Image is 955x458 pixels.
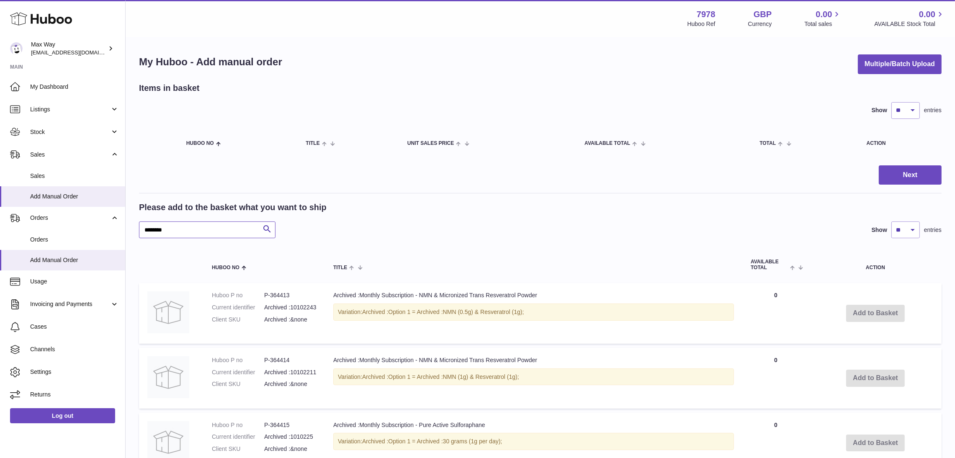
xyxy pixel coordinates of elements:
div: Variation: [333,433,734,450]
span: Archived :Option 1 = Archived :30 grams (1g per day); [362,438,502,445]
span: entries [924,106,942,114]
span: Huboo no [186,141,214,146]
span: Orders [30,214,110,222]
dd: P-364415 [264,421,317,429]
strong: 7978 [697,9,716,20]
h2: Please add to the basket what you want to ship [139,202,327,213]
span: entries [924,226,942,234]
span: Archived :Option 1 = Archived :NMN (1g) & Resveratrol (1g); [362,373,519,380]
h2: Items in basket [139,82,200,94]
span: Stock [30,128,110,136]
td: Archived :Monthly Subscription - NMN & Micronized Trans Resveratrol Powder [325,283,742,344]
dt: Huboo P no [212,356,264,364]
dt: Client SKU [212,445,264,453]
span: AVAILABLE Total [751,259,788,270]
dd: Archived :&none [264,445,317,453]
dt: Client SKU [212,380,264,388]
span: Unit Sales Price [407,141,454,146]
td: 0 [742,283,809,344]
span: [EMAIL_ADDRESS][DOMAIN_NAME] [31,49,123,56]
a: 0.00 AVAILABLE Stock Total [874,9,945,28]
span: Huboo no [212,265,239,270]
div: Action [867,141,933,146]
dd: Archived :&none [264,380,317,388]
span: 0.00 [816,9,832,20]
span: Total sales [804,20,842,28]
dd: Archived :&none [264,316,317,324]
span: Sales [30,172,119,180]
div: Variation: [333,368,734,386]
td: Archived :Monthly Subscription - NMN & Micronized Trans Resveratrol Powder [325,348,742,409]
img: Max@LongevityBox.co.uk [10,42,23,55]
strong: GBP [754,9,772,20]
dt: Current identifier [212,433,264,441]
div: Huboo Ref [687,20,716,28]
dd: P-364414 [264,356,317,364]
a: Log out [10,408,115,423]
th: Action [809,251,942,278]
img: Archived :Monthly Subscription - NMN & Micronized Trans Resveratrol Powder [147,356,189,398]
span: 0.00 [919,9,935,20]
label: Show [872,106,887,114]
dt: Huboo P no [212,291,264,299]
span: Add Manual Order [30,193,119,201]
span: Title [306,141,319,146]
span: Title [333,265,347,270]
span: Listings [30,105,110,113]
div: Currency [748,20,772,28]
span: Cases [30,323,119,331]
span: Total [759,141,776,146]
td: 0 [742,348,809,409]
dt: Current identifier [212,304,264,311]
dt: Huboo P no [212,421,264,429]
dd: Archived :1010225 [264,433,317,441]
span: Archived :Option 1 = Archived :NMN (0.5g) & Resveratrol (1g); [362,309,524,315]
span: My Dashboard [30,83,119,91]
dd: Archived :10102211 [264,368,317,376]
span: AVAILABLE Total [584,141,630,146]
button: Next [879,165,942,185]
div: Max Way [31,41,106,57]
dd: Archived :10102243 [264,304,317,311]
span: Add Manual Order [30,256,119,264]
dt: Client SKU [212,316,264,324]
span: Orders [30,236,119,244]
label: Show [872,226,887,234]
img: Archived :Monthly Subscription - NMN & Micronized Trans Resveratrol Powder [147,291,189,333]
h1: My Huboo - Add manual order [139,55,282,69]
span: Sales [30,151,110,159]
button: Multiple/Batch Upload [858,54,942,74]
div: Variation: [333,304,734,321]
span: Channels [30,345,119,353]
dt: Current identifier [212,368,264,376]
a: 0.00 Total sales [804,9,842,28]
dd: P-364413 [264,291,317,299]
span: Returns [30,391,119,399]
span: AVAILABLE Stock Total [874,20,945,28]
span: Invoicing and Payments [30,300,110,308]
span: Settings [30,368,119,376]
span: Usage [30,278,119,286]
